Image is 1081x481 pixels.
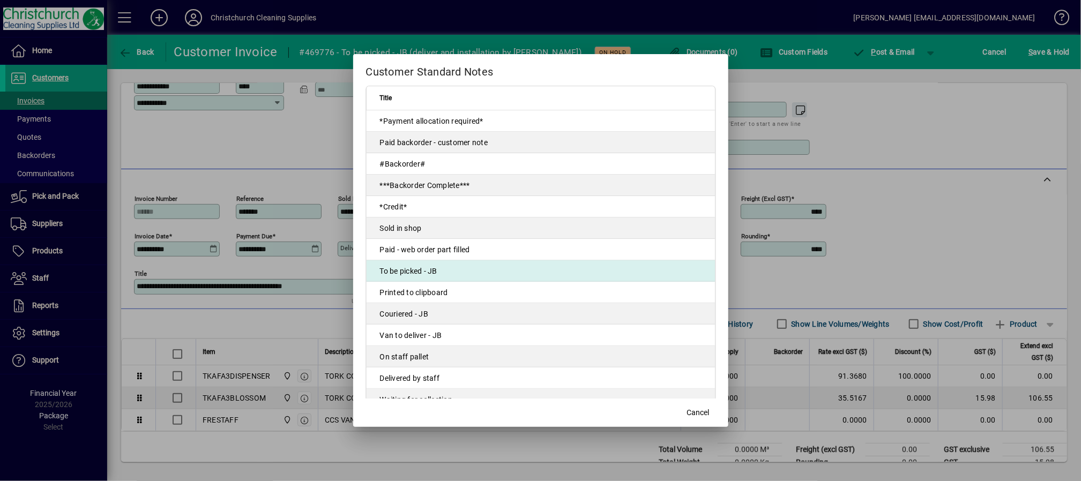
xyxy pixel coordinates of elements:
[367,239,715,260] td: Paid - web order part filled
[367,303,715,325] td: Couriered - JB
[367,132,715,153] td: Paid backorder - customer note
[367,260,715,282] td: To be picked - JB
[353,54,728,85] h2: Customer Standard Notes
[367,282,715,303] td: Printed to clipboard
[380,92,392,104] span: Title
[367,346,715,367] td: On staff pallet
[681,403,715,423] button: Cancel
[367,217,715,239] td: Sold in shop
[367,325,715,346] td: Van to deliver - JB
[367,153,715,175] td: #Backorder#
[367,389,715,410] td: Waiting for collection
[367,367,715,389] td: Delivered by staff
[367,110,715,132] td: *Payment allocation required*
[687,407,710,418] span: Cancel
